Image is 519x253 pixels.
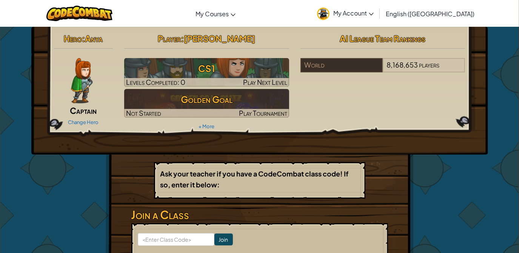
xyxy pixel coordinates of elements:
[158,33,181,44] span: Player
[126,78,185,86] span: Levels Completed: 0
[124,58,289,87] a: Play Next Level
[184,33,255,44] span: [PERSON_NAME]
[138,233,214,246] input: <Enter Class Code>
[382,3,478,24] a: English ([GEOGRAPHIC_DATA])
[124,60,289,77] h3: CS1
[181,33,184,44] span: :
[386,10,474,18] span: English ([GEOGRAPHIC_DATA])
[124,58,289,87] img: CS1
[333,9,374,17] span: My Account
[131,206,388,223] h3: Join a Class
[124,89,289,118] a: Golden GoalNot StartedPlay Tournament
[419,60,439,69] span: players
[192,3,239,24] a: My Courses
[300,58,383,72] div: World
[46,6,112,21] img: CodeCombat logo
[85,33,103,44] span: Anya
[196,10,229,18] span: My Courses
[300,65,465,74] a: World8,168,653players
[239,109,287,117] span: Play Tournament
[214,233,233,245] input: Join
[340,33,426,44] span: AI League Team Rankings
[124,91,289,108] h3: Golden Goal
[64,33,82,44] span: Hero
[124,89,289,118] img: Golden Goal
[160,169,349,189] b: Ask your teacher if you have a CodeCombat class code! If so, enter it below:
[313,2,377,25] a: My Account
[126,109,161,117] span: Not Started
[387,60,418,69] span: 8,168,653
[68,119,99,125] a: Change Hero
[199,123,214,129] a: + More
[317,8,330,20] img: avatar
[82,33,85,44] span: :
[243,78,287,86] span: Play Next Level
[70,105,97,116] span: Captain
[71,58,92,103] img: captain-pose.png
